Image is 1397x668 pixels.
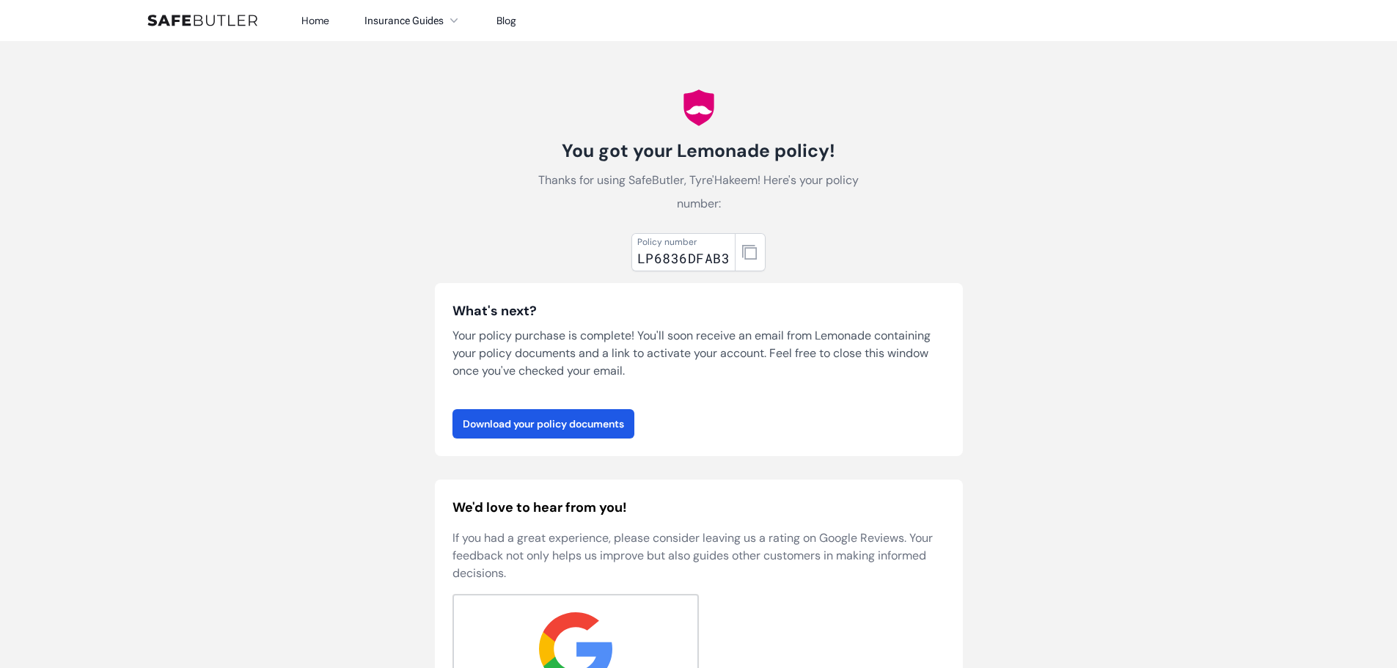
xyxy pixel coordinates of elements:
img: SafeButler Text Logo [147,15,257,26]
p: Thanks for using SafeButler, Tyre'Hakeem! Here's your policy number: [535,169,863,216]
h3: What's next? [452,301,945,321]
h2: We'd love to hear from you! [452,497,945,518]
h1: You got your Lemonade policy! [535,139,863,163]
a: Blog [496,14,516,27]
button: Insurance Guides [364,12,461,29]
div: LP6836DFAB3 [637,248,730,268]
a: Download your policy documents [452,409,634,438]
p: If you had a great experience, please consider leaving us a rating on Google Reviews. Your feedba... [452,529,945,582]
div: Policy number [637,236,730,248]
a: Home [301,14,329,27]
p: Your policy purchase is complete! You'll soon receive an email from Lemonade containing your poli... [452,327,945,380]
